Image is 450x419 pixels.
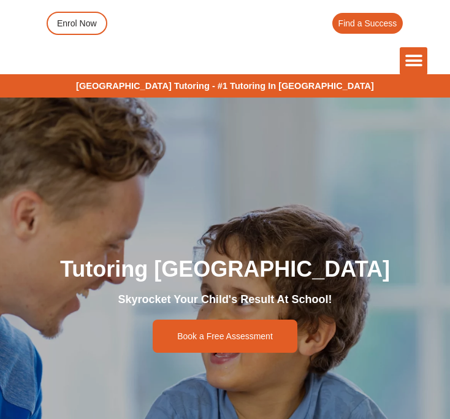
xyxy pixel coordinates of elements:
[57,19,97,28] span: Enrol Now
[6,80,444,91] h6: [GEOGRAPHIC_DATA] Tutoring - #1 Tutoring In [GEOGRAPHIC_DATA]
[332,13,403,34] a: Find a Success
[153,320,297,353] a: Book a Free Assessment
[177,332,273,340] span: Book a Free Assessment
[6,258,444,280] h1: Tutoring [GEOGRAPHIC_DATA]
[47,12,107,35] a: Enrol Now
[6,293,444,307] h2: Skyrocket Your Child's Result At School!
[400,47,427,75] div: Menu Toggle
[338,19,397,28] span: Find a Success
